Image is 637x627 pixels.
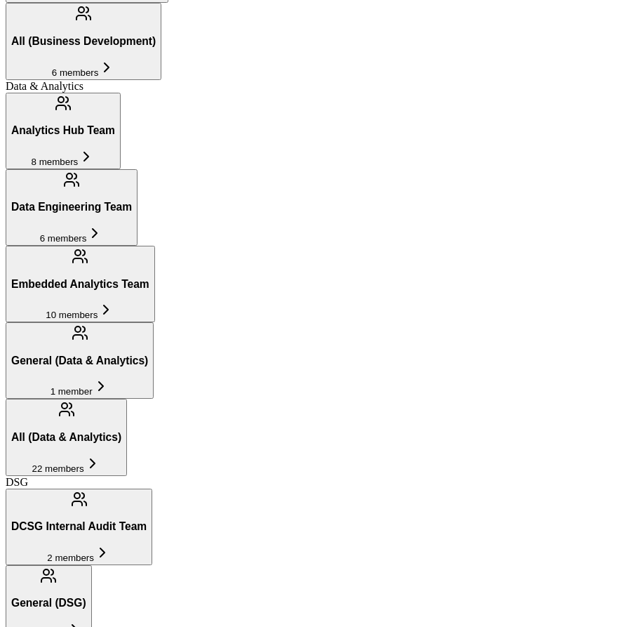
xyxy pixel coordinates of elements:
span: 6 members [52,67,99,78]
h3: All (Business Development) [11,35,156,48]
h3: General (Data & Analytics) [11,355,148,367]
span: 2 members [47,553,94,563]
button: Analytics Hub Team8 members [6,93,121,169]
h3: All (Data & Analytics) [11,431,121,444]
span: DSG [6,476,28,488]
h3: Embedded Analytics Team [11,278,149,291]
span: 22 members [32,463,84,474]
button: Data Engineering Team6 members [6,169,138,246]
button: General (Data & Analytics)1 member [6,322,154,399]
h3: Data Engineering Team [11,201,132,213]
span: Data & Analytics [6,80,83,92]
span: 10 members [46,310,98,320]
h3: Analytics Hub Team [11,124,115,137]
button: Embedded Analytics Team10 members [6,246,155,322]
span: 6 members [40,233,87,244]
button: All (Business Development)6 members [6,3,161,79]
span: 8 members [32,157,79,167]
h3: General (DSG) [11,597,86,609]
h3: DCSG Internal Audit Team [11,520,147,533]
span: 1 member [51,386,93,397]
button: DCSG Internal Audit Team2 members [6,489,152,565]
button: All (Data & Analytics)22 members [6,399,127,475]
